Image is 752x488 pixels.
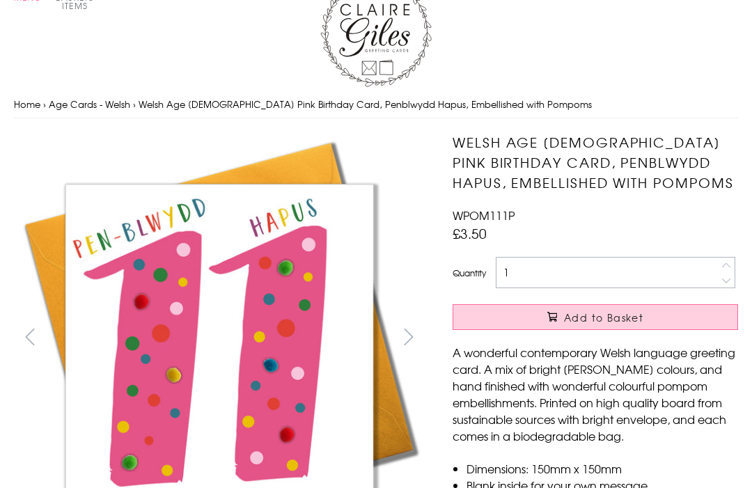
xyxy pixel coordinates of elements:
[467,461,738,478] li: Dimensions: 150mm x 150mm
[14,98,40,111] a: Home
[139,98,592,111] span: Welsh Age [DEMOGRAPHIC_DATA] Pink Birthday Card, Penblwydd Hapus, Embellished with Pompoms
[453,345,738,445] p: A wonderful contemporary Welsh language greeting card. A mix of bright [PERSON_NAME] colours, and...
[453,267,486,280] label: Quantity
[14,322,45,354] button: prev
[453,305,738,331] button: Add to Basket
[43,98,46,111] span: ›
[453,207,515,224] span: WPOM111P
[564,311,643,325] span: Add to Basket
[14,91,738,120] nav: breadcrumbs
[49,98,130,111] a: Age Cards - Welsh
[453,133,738,193] h1: Welsh Age [DEMOGRAPHIC_DATA] Pink Birthday Card, Penblwydd Hapus, Embellished with Pompoms
[133,98,136,111] span: ›
[453,224,487,244] span: £3.50
[393,322,425,354] button: next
